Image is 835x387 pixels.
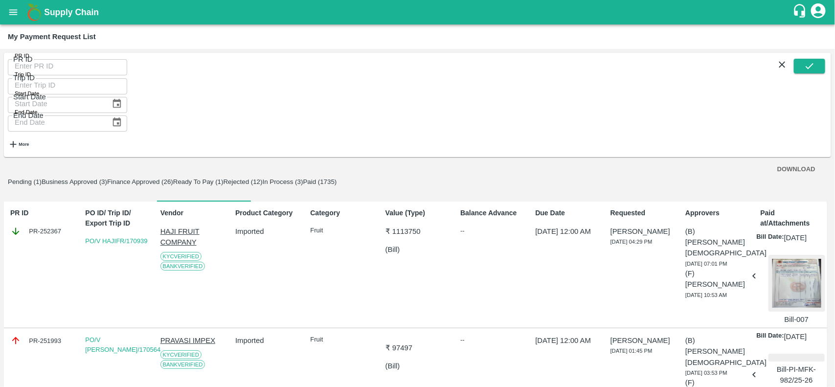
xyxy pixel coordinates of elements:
[310,226,374,235] p: Fruit
[160,226,225,248] p: HAJI FRUIT COMPANY
[792,3,810,21] div: customer-support
[15,52,29,60] label: PR ID
[610,208,675,218] p: Requested
[685,335,749,368] p: (B) [PERSON_NAME][DEMOGRAPHIC_DATA]
[761,208,825,228] p: Paid at/Attachments
[10,335,74,346] div: PR-251993
[757,232,784,243] p: Bill Date:
[536,335,600,346] p: [DATE] 12:00 AM
[385,244,450,255] p: ( Bill )
[685,268,749,290] p: (F) [PERSON_NAME]
[460,335,524,345] div: --
[784,232,807,243] p: [DATE]
[385,208,450,218] p: Value (Type)
[160,335,225,346] p: PRAVASI IMPEX
[2,1,24,23] button: open drawer
[685,208,749,218] p: Approvers
[160,208,225,218] p: Vendor
[610,348,653,354] span: [DATE] 01:45 PM
[160,350,202,359] span: KYC Verified
[15,71,31,79] label: Trip ID
[8,113,108,132] input: End Date
[768,314,825,325] p: Bill-007
[85,336,160,353] a: PO/V [PERSON_NAME]/170564
[685,292,727,298] span: [DATE] 10:53 AM
[24,2,44,22] img: logo
[536,226,600,237] p: [DATE] 12:00 AM
[160,252,202,261] span: KYC Verified
[610,226,675,237] p: [PERSON_NAME]
[685,226,749,259] p: (B) [PERSON_NAME][DEMOGRAPHIC_DATA]
[685,261,727,267] span: [DATE] 07:01 PM
[610,335,675,346] p: [PERSON_NAME]
[8,57,127,75] input: Enter PR ID
[8,30,96,43] div: My Payment Request List
[160,360,205,369] span: Bank Verified
[263,178,303,185] button: In Process (3)
[85,208,149,228] p: PO ID/ Trip ID/ Export Trip ID
[160,262,205,271] span: Bank Verified
[224,178,263,185] button: Rejected (12)
[460,226,524,236] div: --
[610,239,653,245] span: [DATE] 04:29 PM
[15,90,39,98] label: Start Date
[8,132,29,157] button: More
[784,331,807,342] p: [DATE]
[19,142,29,147] strong: More
[44,7,99,17] b: Supply Chain
[385,361,450,371] p: ( Bill )
[303,178,337,185] button: Paid (1735)
[310,335,374,344] p: Fruit
[42,178,107,185] button: Business Approved (3)
[173,178,224,185] button: Ready To Pay (1)
[773,161,819,178] button: DOWNLOAD
[8,178,42,185] button: Pending (1)
[108,94,126,113] button: Choose date
[460,208,524,218] p: Balance Advance
[235,208,299,218] p: Product Category
[385,342,450,353] p: ₹ 97497
[10,226,74,237] div: PR-252367
[44,5,792,19] a: Supply Chain
[235,335,299,346] p: Imported
[8,94,108,113] input: Start Date
[235,226,299,237] p: Imported
[107,178,173,185] button: Finance Approved (26)
[757,331,784,342] p: Bill Date:
[8,75,127,94] input: Enter Trip ID
[10,208,74,218] p: PR ID
[385,226,450,237] p: ₹ 1113750
[108,113,126,132] button: Choose date
[310,208,374,218] p: Category
[685,370,727,376] span: [DATE] 03:53 PM
[15,109,37,116] label: End Date
[85,237,147,245] a: PO/V HAJIFR/170939
[768,364,825,386] p: Bill-PI-MFK-982/25-26
[536,208,600,218] p: Due Date
[810,2,827,23] div: account of current user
